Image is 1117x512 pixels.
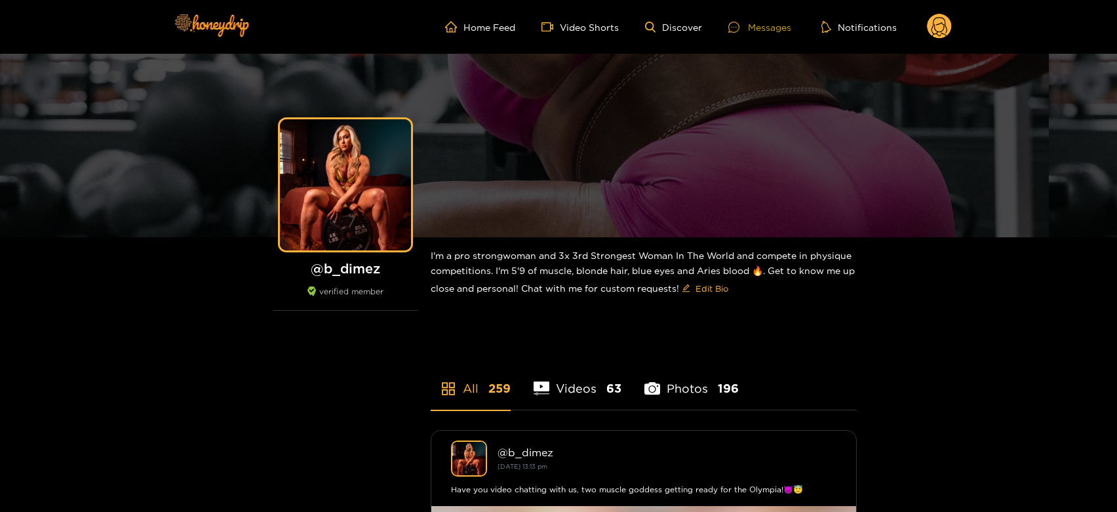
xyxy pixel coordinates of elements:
[817,20,901,33] button: Notifications
[541,21,619,33] a: Video Shorts
[718,380,739,397] span: 196
[728,20,791,35] div: Messages
[273,260,418,277] h1: @ b_dimez
[606,380,621,397] span: 63
[445,21,515,33] a: Home Feed
[273,286,418,311] div: verified member
[451,441,487,477] img: b_dimez
[682,284,690,294] span: edit
[541,21,560,33] span: video-camera
[498,463,547,470] small: [DATE] 13:13 pm
[451,483,836,496] div: Have you video chatting with us, two muscle goddess getting ready for the Olympia!😈😇
[679,278,731,299] button: editEdit Bio
[644,351,739,410] li: Photos
[534,351,621,410] li: Videos
[431,237,857,309] div: I'm a pro strongwoman and 3x 3rd Strongest Woman In The World and compete in physique competition...
[445,21,463,33] span: home
[498,446,836,458] div: @ b_dimez
[488,380,511,397] span: 259
[696,282,728,295] span: Edit Bio
[645,22,702,33] a: Discover
[431,351,511,410] li: All
[441,381,456,397] span: appstore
